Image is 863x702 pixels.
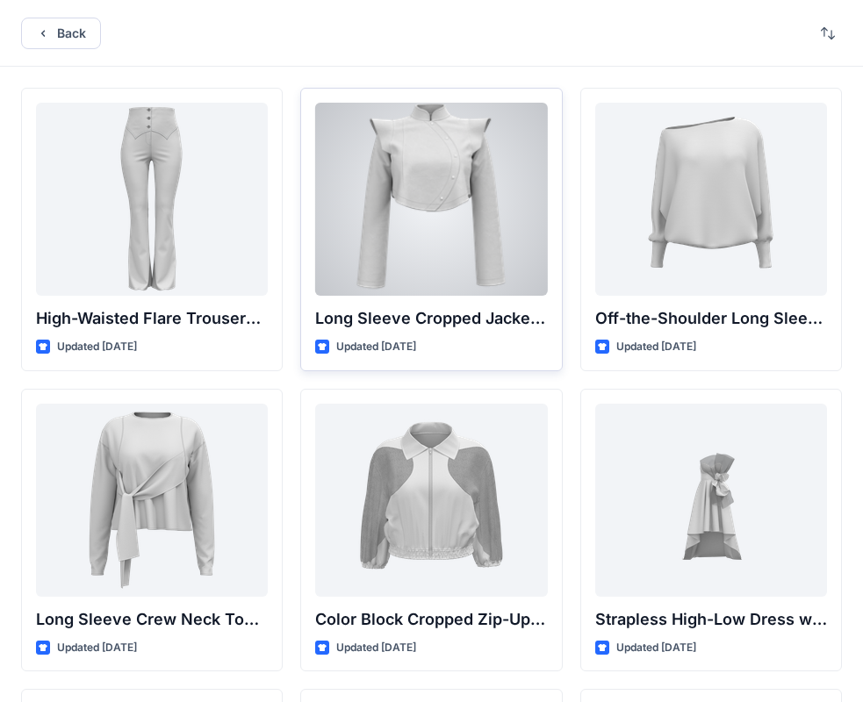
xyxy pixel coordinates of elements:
[36,306,268,331] p: High-Waisted Flare Trousers with Button Detail
[336,338,416,356] p: Updated [DATE]
[616,639,696,657] p: Updated [DATE]
[315,103,547,296] a: Long Sleeve Cropped Jacket with Mandarin Collar and Shoulder Detail
[315,306,547,331] p: Long Sleeve Cropped Jacket with Mandarin Collar and Shoulder Detail
[36,103,268,296] a: High-Waisted Flare Trousers with Button Detail
[595,404,827,597] a: Strapless High-Low Dress with Side Bow Detail
[36,607,268,632] p: Long Sleeve Crew Neck Top with Asymmetrical Tie Detail
[595,103,827,296] a: Off-the-Shoulder Long Sleeve Top
[595,306,827,331] p: Off-the-Shoulder Long Sleeve Top
[315,404,547,597] a: Color Block Cropped Zip-Up Jacket with Sheer Sleeves
[616,338,696,356] p: Updated [DATE]
[336,639,416,657] p: Updated [DATE]
[57,338,137,356] p: Updated [DATE]
[595,607,827,632] p: Strapless High-Low Dress with Side Bow Detail
[57,639,137,657] p: Updated [DATE]
[36,404,268,597] a: Long Sleeve Crew Neck Top with Asymmetrical Tie Detail
[21,18,101,49] button: Back
[315,607,547,632] p: Color Block Cropped Zip-Up Jacket with Sheer Sleeves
